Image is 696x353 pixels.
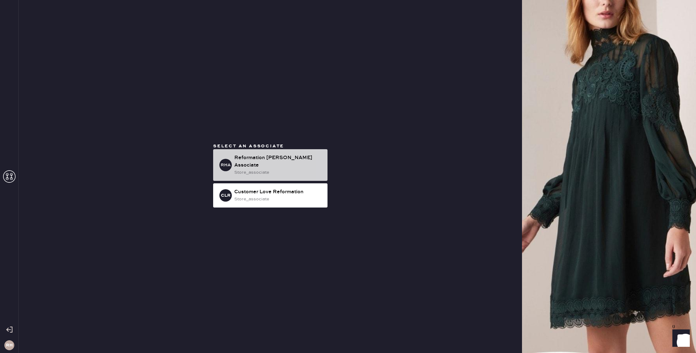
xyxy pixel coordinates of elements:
iframe: Front Chat [666,325,693,352]
div: Customer Love Reformation [234,188,323,196]
div: store_associate [234,169,323,176]
h3: RH [6,343,13,347]
div: Reformation [PERSON_NAME] Associate [234,154,323,169]
h3: CLR [221,193,231,198]
span: Select an associate [213,143,284,149]
div: store_associate [234,196,323,203]
h3: RHA [221,163,231,167]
